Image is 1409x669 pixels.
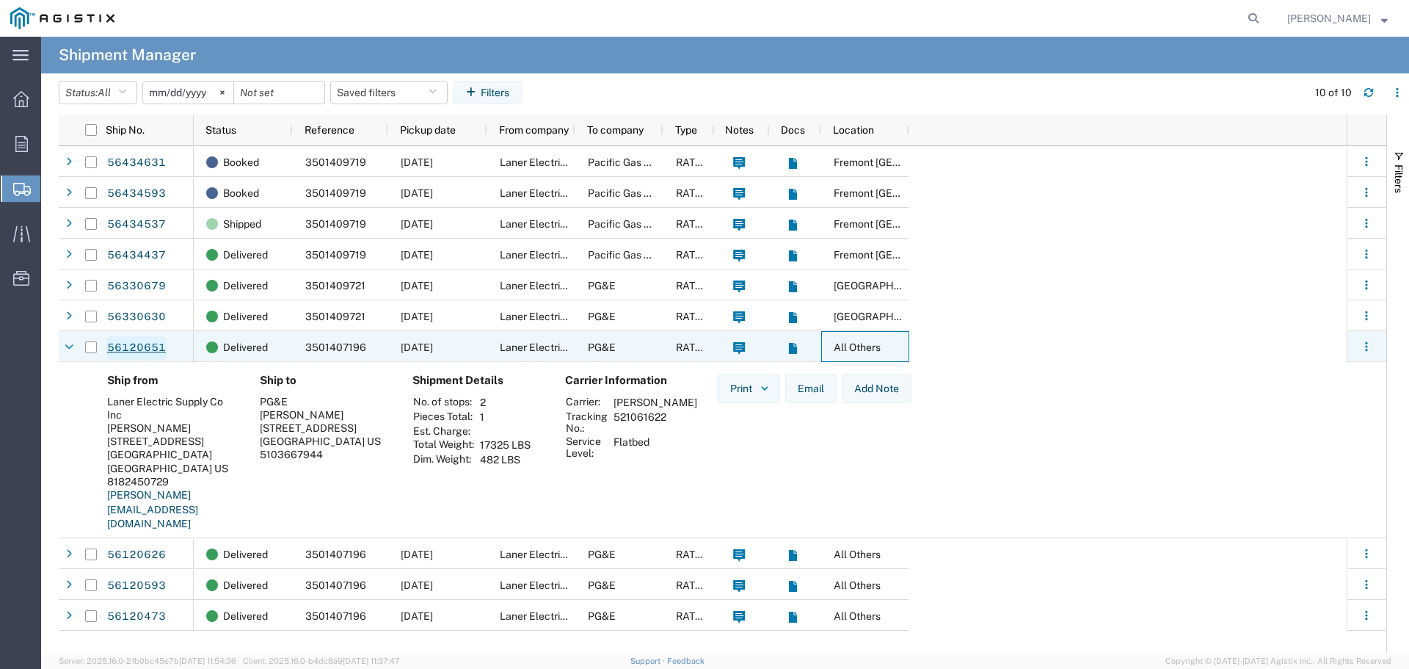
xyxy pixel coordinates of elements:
[500,218,633,230] span: Laner Electric Supply Co Inc
[587,124,644,136] span: To company
[305,280,365,292] span: 3501409721
[588,579,616,591] span: PG&E
[588,311,616,322] span: PG&E
[608,435,702,460] td: Flatbed
[1165,655,1391,668] span: Copyright © [DATE]-[DATE] Agistix Inc., All Rights Reserved
[343,657,400,665] span: [DATE] 11:37:47
[499,124,569,136] span: From company
[500,156,633,168] span: Laner Electric Supply Co Inc
[676,187,709,199] span: RATED
[412,424,475,438] th: Est. Charge:
[565,374,682,387] h4: Carrier Information
[401,280,433,292] span: 08/04/2025
[10,7,114,29] img: logo
[588,341,616,353] span: PG&E
[453,81,523,104] button: Filters
[1287,10,1371,26] span: James Laner
[106,244,167,267] a: 56434437
[667,657,704,665] a: Feedback
[834,187,980,199] span: Fremont DC
[260,395,389,408] div: PG&E
[500,579,633,591] span: Laner Electric Supply Co Inc
[107,395,236,422] div: Laner Electric Supply Co Inc
[260,435,389,448] div: [GEOGRAPHIC_DATA] US
[260,408,389,422] div: [PERSON_NAME]
[676,311,709,322] span: RATED
[1393,164,1405,193] span: Filters
[106,182,167,206] a: 56434593
[675,124,697,136] span: Type
[107,374,236,387] h4: Ship from
[412,395,475,410] th: No. of stops:
[305,311,365,322] span: 3501409721
[305,124,354,136] span: Reference
[676,280,709,292] span: RATED
[223,270,268,301] span: Delivered
[305,187,366,199] span: 3501409719
[725,124,754,136] span: Notes
[260,422,389,435] div: [STREET_ADDRESS]
[401,311,433,322] span: 08/04/2025
[330,81,448,104] button: Saved filters
[588,249,705,261] span: Pacific Gas & Electric Co
[223,239,268,270] span: Delivered
[223,178,259,209] span: Booked
[305,549,366,560] span: 3501407196
[401,549,433,560] span: 07/18/2025
[500,280,633,292] span: Laner Electric Supply Co Inc
[565,395,608,410] th: Carrier:
[106,151,167,175] a: 56434631
[223,147,259,178] span: Booked
[500,341,633,353] span: Laner Electric Supply Co Inc
[401,579,433,591] span: 07/15/2025
[400,124,456,136] span: Pickup date
[834,249,980,261] span: Fremont DC
[401,156,433,168] span: 08/18/2025
[834,341,881,353] span: All Others
[106,605,167,629] a: 56120473
[475,395,536,410] td: 2
[223,601,268,632] span: Delivered
[305,249,366,261] span: 3501409719
[785,374,837,403] button: Email
[234,82,324,104] input: Not set
[107,475,236,488] div: 8182450729
[475,438,536,452] td: 17325 LBS
[107,462,236,475] div: [GEOGRAPHIC_DATA] US
[834,218,980,230] span: Fremont DC
[179,657,236,665] span: [DATE] 11:54:36
[834,610,881,622] span: All Others
[305,218,366,230] span: 3501409719
[107,489,198,529] a: [PERSON_NAME][EMAIL_ADDRESS][DOMAIN_NAME]
[500,549,633,560] span: Laner Electric Supply Co Inc
[630,657,667,665] a: Support
[500,187,633,199] span: Laner Electric Supply Co Inc
[59,657,236,665] span: Server: 2025.16.0-21b0bc45e7b
[834,579,881,591] span: All Others
[758,382,771,395] img: dropdown
[834,549,881,560] span: All Others
[107,422,236,435] div: [PERSON_NAME]
[834,280,939,292] span: Fresno DC
[676,579,709,591] span: RATED
[781,124,805,136] span: Docs
[588,280,616,292] span: PG&E
[106,275,167,298] a: 56330679
[676,341,709,353] span: RATED
[401,610,433,622] span: 07/15/2025
[260,448,389,461] div: 5103667944
[98,87,111,98] span: All
[223,209,261,239] span: Shipped
[205,124,236,136] span: Status
[500,311,633,322] span: Laner Electric Supply Co Inc
[718,374,780,403] button: Print
[588,156,705,168] span: Pacific Gas & Electric Co
[412,374,542,387] h4: Shipment Details
[412,410,475,424] th: Pieces Total:
[59,81,137,104] button: Status:All
[305,156,366,168] span: 3501409719
[305,579,366,591] span: 3501407196
[833,124,874,136] span: Location
[412,438,475,452] th: Total Weight:
[106,124,145,136] span: Ship No.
